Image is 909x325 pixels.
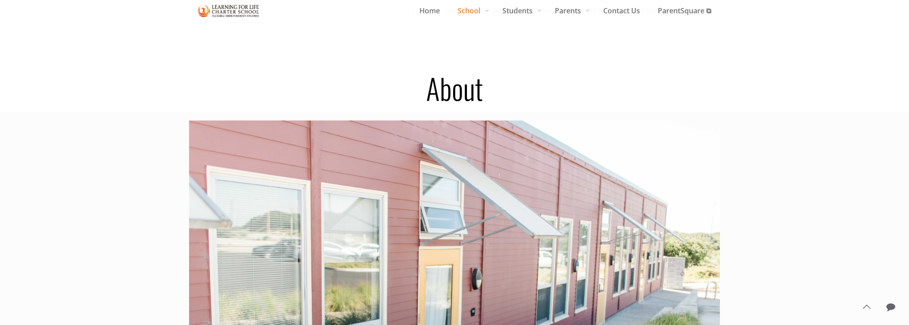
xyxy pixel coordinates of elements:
[198,3,259,19] img: About
[184,74,725,102] h1: About
[857,297,876,316] a: Back to top icon
[494,4,546,17] span: Students
[594,4,649,17] span: Contact Us
[546,4,594,17] span: Parents
[649,4,720,17] span: ParentSquare ⧉
[411,4,449,17] span: Home
[449,4,494,17] span: School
